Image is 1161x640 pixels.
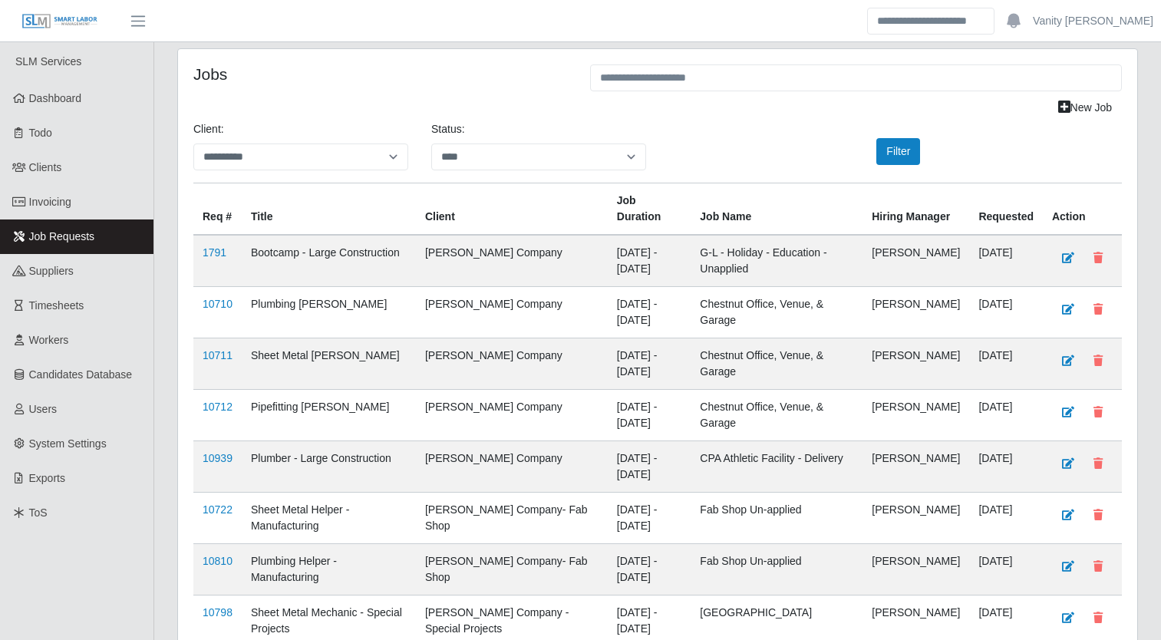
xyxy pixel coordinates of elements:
[416,338,608,390] td: [PERSON_NAME] Company
[203,452,233,464] a: 10939
[969,441,1043,493] td: [DATE]
[691,390,863,441] td: Chestnut Office, Venue, & Garage
[691,287,863,338] td: Chestnut Office, Venue, & Garage
[969,390,1043,441] td: [DATE]
[242,183,416,236] th: Title
[608,544,691,595] td: [DATE] - [DATE]
[15,55,81,68] span: SLM Services
[691,338,863,390] td: Chestnut Office, Venue, & Garage
[416,441,608,493] td: [PERSON_NAME] Company
[863,287,969,338] td: [PERSON_NAME]
[416,183,608,236] th: Client
[608,441,691,493] td: [DATE] - [DATE]
[193,121,224,137] label: Client:
[969,235,1043,287] td: [DATE]
[242,493,416,544] td: Sheet Metal Helper - Manufacturing
[29,127,52,139] span: Todo
[242,287,416,338] td: Plumbing [PERSON_NAME]
[969,544,1043,595] td: [DATE]
[29,196,71,208] span: Invoicing
[203,503,233,516] a: 10722
[29,92,82,104] span: Dashboard
[1048,94,1122,121] a: New Job
[876,138,920,165] button: Filter
[416,493,608,544] td: [PERSON_NAME] Company- Fab Shop
[21,13,98,30] img: SLM Logo
[863,441,969,493] td: [PERSON_NAME]
[203,555,233,567] a: 10810
[608,183,691,236] th: Job Duration
[691,235,863,287] td: G-L - Holiday - Education - Unapplied
[1033,13,1153,29] a: Vanity [PERSON_NAME]
[863,235,969,287] td: [PERSON_NAME]
[691,544,863,595] td: Fab Shop Un-applied
[863,544,969,595] td: [PERSON_NAME]
[29,161,62,173] span: Clients
[29,506,48,519] span: ToS
[242,338,416,390] td: Sheet Metal [PERSON_NAME]
[416,390,608,441] td: [PERSON_NAME] Company
[1043,183,1122,236] th: Action
[203,349,233,361] a: 10711
[691,493,863,544] td: Fab Shop Un-applied
[29,403,58,415] span: Users
[416,287,608,338] td: [PERSON_NAME] Company
[242,544,416,595] td: Plumbing Helper - Manufacturing
[29,472,65,484] span: Exports
[29,437,107,450] span: System Settings
[203,298,233,310] a: 10710
[29,230,95,242] span: Job Requests
[29,299,84,312] span: Timesheets
[29,265,74,277] span: Suppliers
[969,338,1043,390] td: [DATE]
[608,338,691,390] td: [DATE] - [DATE]
[203,606,233,619] a: 10798
[431,121,465,137] label: Status:
[193,183,242,236] th: Req #
[691,183,863,236] th: Job Name
[203,246,226,259] a: 1791
[242,390,416,441] td: Pipefitting [PERSON_NAME]
[416,235,608,287] td: [PERSON_NAME] Company
[608,287,691,338] td: [DATE] - [DATE]
[969,287,1043,338] td: [DATE]
[691,441,863,493] td: CPA Athletic Facility - Delivery
[29,334,69,346] span: Workers
[863,338,969,390] td: [PERSON_NAME]
[608,235,691,287] td: [DATE] - [DATE]
[969,183,1043,236] th: Requested
[608,390,691,441] td: [DATE] - [DATE]
[863,390,969,441] td: [PERSON_NAME]
[203,401,233,413] a: 10712
[29,368,133,381] span: Candidates Database
[242,235,416,287] td: Bootcamp - Large Construction
[193,64,567,84] h4: Jobs
[608,493,691,544] td: [DATE] - [DATE]
[867,8,994,35] input: Search
[242,441,416,493] td: Plumber - Large Construction
[416,544,608,595] td: [PERSON_NAME] Company- Fab Shop
[863,183,969,236] th: Hiring Manager
[969,493,1043,544] td: [DATE]
[863,493,969,544] td: [PERSON_NAME]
